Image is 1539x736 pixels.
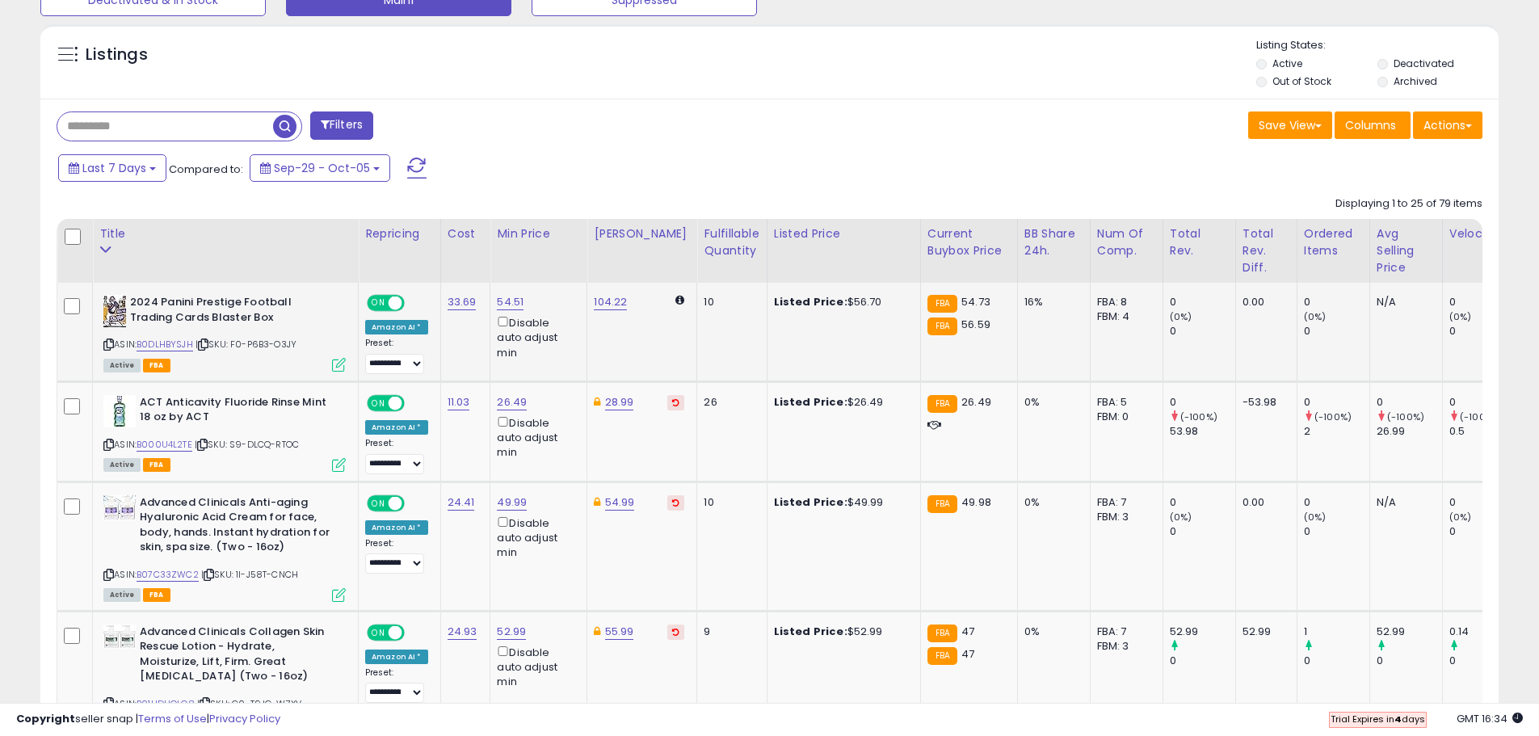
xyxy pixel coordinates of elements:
[1256,38,1499,53] p: Listing States:
[704,625,754,639] div: 9
[137,438,192,452] a: B000U4L2TE
[1413,111,1482,139] button: Actions
[365,538,428,574] div: Preset:
[1024,625,1078,639] div: 0%
[1097,225,1156,259] div: Num of Comp.
[1170,295,1235,309] div: 0
[140,395,336,429] b: ACT Anticavity Fluoride Rinse Mint 18 oz by ACT
[1304,395,1369,410] div: 0
[274,160,370,176] span: Sep-29 - Oct-05
[774,625,908,639] div: $52.99
[368,625,389,639] span: ON
[1460,410,1497,423] small: (-100%)
[1170,524,1235,539] div: 0
[1345,117,1396,133] span: Columns
[1377,295,1430,309] div: N/A
[368,496,389,510] span: ON
[16,712,280,727] div: seller snap | |
[1335,111,1411,139] button: Columns
[137,338,193,351] a: B0DLHBYSJH
[365,520,428,535] div: Amazon AI *
[1024,295,1078,309] div: 16%
[927,225,1011,259] div: Current Buybox Price
[497,514,574,561] div: Disable auto adjust min
[103,625,136,649] img: 41gohlVvRXL._SL40_.jpg
[448,624,477,640] a: 24.93
[365,420,428,435] div: Amazon AI *
[497,294,524,310] a: 54.51
[1394,74,1437,88] label: Archived
[103,395,346,470] div: ASIN:
[402,625,428,639] span: OFF
[1377,395,1442,410] div: 0
[140,495,336,559] b: Advanced Clinicals Anti-aging Hyaluronic Acid Cream for face, body, hands. Instant hydration for ...
[1097,309,1150,324] div: FBM: 4
[1272,74,1331,88] label: Out of Stock
[961,624,974,639] span: 47
[1449,424,1515,439] div: 0.5
[1243,225,1290,276] div: Total Rev. Diff.
[1304,524,1369,539] div: 0
[1180,410,1217,423] small: (-100%)
[103,295,346,370] div: ASIN:
[497,494,527,511] a: 49.99
[1243,295,1285,309] div: 0.00
[402,297,428,310] span: OFF
[927,295,957,313] small: FBA
[16,711,75,726] strong: Copyright
[497,624,526,640] a: 52.99
[1449,654,1515,668] div: 0
[1243,495,1285,510] div: 0.00
[774,624,847,639] b: Listed Price:
[250,154,390,182] button: Sep-29 - Oct-05
[1024,495,1078,510] div: 0%
[927,318,957,335] small: FBA
[961,494,991,510] span: 49.98
[605,494,635,511] a: 54.99
[961,646,974,662] span: 47
[1449,324,1515,339] div: 0
[1304,511,1327,524] small: (0%)
[448,294,477,310] a: 33.69
[1377,625,1442,639] div: 52.99
[1377,654,1442,668] div: 0
[195,438,299,451] span: | SKU: S9-DLCQ-RTOC
[1394,57,1454,70] label: Deactivated
[103,588,141,602] span: All listings currently available for purchase on Amazon
[143,588,170,602] span: FBA
[1314,410,1352,423] small: (-100%)
[365,650,428,664] div: Amazon AI *
[196,338,296,351] span: | SKU: F0-P6B3-O3JY
[704,495,754,510] div: 10
[1449,511,1472,524] small: (0%)
[1304,225,1363,259] div: Ordered Items
[1449,495,1515,510] div: 0
[961,294,990,309] span: 54.73
[1170,225,1229,259] div: Total Rev.
[99,225,351,242] div: Title
[961,394,991,410] span: 26.49
[1170,495,1235,510] div: 0
[1243,395,1285,410] div: -53.98
[1304,310,1327,323] small: (0%)
[927,647,957,665] small: FBA
[103,395,136,427] img: 41LAfdFuZSL._SL40_.jpg
[961,317,990,332] span: 56.59
[103,495,346,600] div: ASIN:
[704,225,759,259] div: Fulfillable Quantity
[1024,225,1083,259] div: BB Share 24h.
[1097,295,1150,309] div: FBA: 8
[201,568,298,581] span: | SKU: 1I-J58T-CNCH
[86,44,148,66] h5: Listings
[1449,310,1472,323] small: (0%)
[1024,395,1078,410] div: 0%
[1272,57,1302,70] label: Active
[774,495,908,510] div: $49.99
[1097,395,1150,410] div: FBA: 5
[1449,295,1515,309] div: 0
[1449,524,1515,539] div: 0
[1243,625,1285,639] div: 52.99
[1170,310,1192,323] small: (0%)
[365,225,434,242] div: Repricing
[927,395,957,413] small: FBA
